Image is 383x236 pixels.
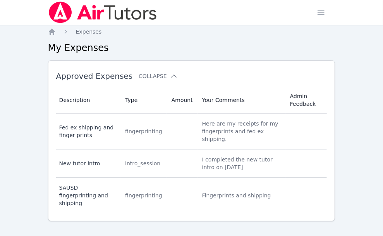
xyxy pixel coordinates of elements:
div: Here are my receipts for my fingerprints and fed ex shipping. [202,120,281,143]
span: Approved Expenses [56,71,133,81]
th: Type [120,87,167,114]
div: I completed the new tutor intro on [DATE] [202,156,281,171]
th: Admin Feedback [285,87,327,114]
a: Expenses [76,28,102,36]
th: Amount [167,87,198,114]
div: Fed ex shipping and finger prints [59,124,116,139]
div: intro_session [125,160,162,167]
img: Air Tutors [48,2,158,23]
span: Expenses [76,29,102,35]
div: SAUSD fingerprinting and shipping [59,184,116,207]
div: fingerprinting [125,192,162,199]
th: Your Comments [198,87,285,114]
div: New tutor intro [59,160,116,167]
h2: My Expenses [48,42,335,54]
div: fingerprinting [125,127,162,135]
div: Fingerprints and shipping [202,192,281,199]
button: Collapse [139,72,177,80]
nav: Breadcrumb [48,28,335,36]
th: Description [56,87,121,114]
